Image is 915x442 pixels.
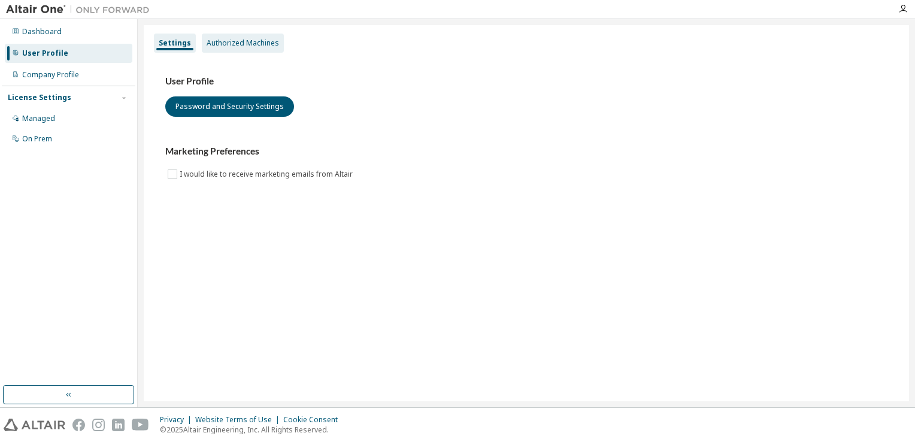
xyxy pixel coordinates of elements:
[195,415,283,425] div: Website Terms of Use
[160,415,195,425] div: Privacy
[8,93,71,102] div: License Settings
[22,134,52,144] div: On Prem
[165,146,887,158] h3: Marketing Preferences
[165,96,294,117] button: Password and Security Settings
[22,49,68,58] div: User Profile
[4,419,65,431] img: altair_logo.svg
[22,27,62,37] div: Dashboard
[22,114,55,123] div: Managed
[180,167,355,181] label: I would like to receive marketing emails from Altair
[112,419,125,431] img: linkedin.svg
[92,419,105,431] img: instagram.svg
[165,75,887,87] h3: User Profile
[22,70,79,80] div: Company Profile
[72,419,85,431] img: facebook.svg
[159,38,191,48] div: Settings
[207,38,279,48] div: Authorized Machines
[132,419,149,431] img: youtube.svg
[160,425,345,435] p: © 2025 Altair Engineering, Inc. All Rights Reserved.
[6,4,156,16] img: Altair One
[283,415,345,425] div: Cookie Consent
